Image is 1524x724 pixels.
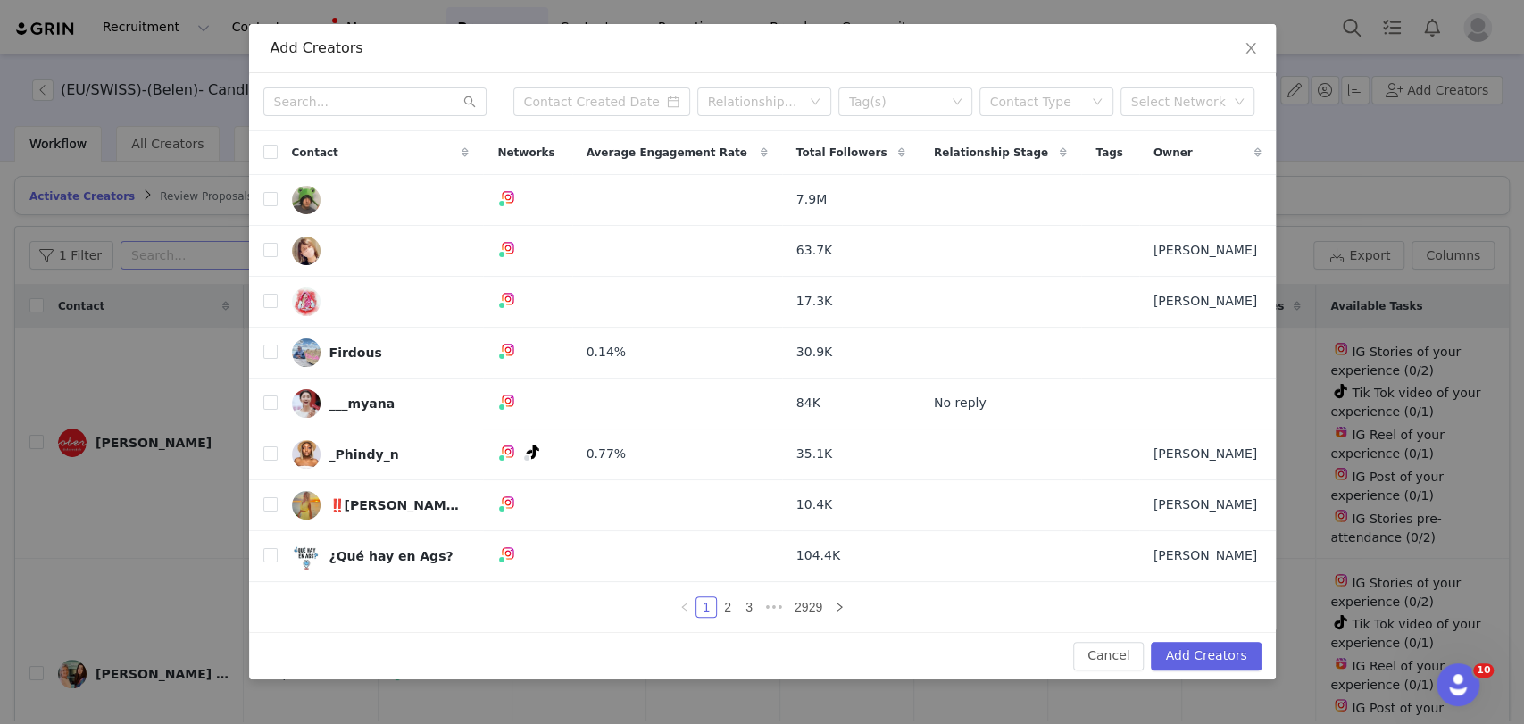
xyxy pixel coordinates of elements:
div: _Phindy_n [329,447,399,462]
i: icon: search [463,96,476,108]
li: Next 3 Pages [760,596,788,618]
span: [PERSON_NAME] [1153,495,1257,514]
span: 10 [1473,663,1494,678]
div: Contact Type [990,93,1083,111]
div: Select Network [1131,93,1228,111]
span: 0.14% [587,343,626,362]
i: icon: close [1244,41,1258,55]
img: instagram.svg [501,495,515,510]
a: 3 [739,597,759,617]
a: 1 [696,597,716,617]
span: Relationship Stage [934,145,1048,161]
input: Contact Created Date [513,87,690,116]
span: 0.77% [587,445,626,463]
li: 2929 [788,596,829,618]
a: _Phindy_n [292,440,470,469]
span: 10.4K [796,495,832,514]
a: ¿Qué hay en Ags? [292,542,470,570]
div: ___myana [329,396,396,411]
a: 2929 [789,597,828,617]
i: icon: calendar [667,96,679,108]
img: 8762b915-42bb-475c-86a8-c975fedc2647.jpg [292,389,321,418]
span: ••• [760,596,788,618]
div: Add Creators [271,38,1254,58]
img: dae2c81a-bf3b-4a4b-b45f-32708e878c10.jpg [292,338,321,367]
img: instagram.svg [501,546,515,561]
i: icon: right [834,602,845,612]
li: 2 [717,596,738,618]
span: 30.9K [796,343,832,362]
div: Relationship Stage [708,93,801,111]
img: fe08500a-8e1c-4e3b-9fdb-b51665011261.jpg [292,287,321,316]
img: 5f1a5b83-f166-4d73-b0c4-5d4df9ef02b7.jpg [292,542,321,570]
img: instagram.svg [501,394,515,408]
span: Tags [1095,145,1122,161]
img: instagram.svg [501,190,515,204]
span: [PERSON_NAME] [1153,241,1257,260]
input: Search... [263,87,487,116]
a: ___myana [292,389,470,418]
li: Previous Page [674,596,695,618]
li: 1 [695,596,717,618]
i: icon: down [810,96,820,109]
img: fd0017f7-4eda-45ac-9ee0-4cc78ccd8ee0.jpg [292,440,321,469]
i: icon: left [679,602,690,612]
span: 35.1K [796,445,832,463]
li: 3 [738,596,760,618]
span: [PERSON_NAME] [1153,292,1257,311]
a: 2 [718,597,737,617]
a: Firdous [292,338,470,367]
a: ‼️[PERSON_NAME]’s Must Dos‼️ [292,491,470,520]
button: Close [1226,24,1276,74]
div: Firdous [329,345,382,360]
span: 7.9M [796,190,827,209]
div: ¿Qué hay en Ags? [329,549,454,563]
img: instagram.svg [501,241,515,255]
img: instagram.svg [501,445,515,459]
span: Owner [1153,145,1193,161]
img: instagram.svg [501,292,515,306]
li: Next Page [829,596,850,618]
span: Networks [497,145,554,161]
span: [PERSON_NAME] [1153,445,1257,463]
div: ‼️[PERSON_NAME]’s Must Dos‼️ [329,498,463,512]
div: Tag(s) [849,93,945,111]
iframe: Intercom live chat [1437,663,1479,706]
i: icon: down [952,96,962,109]
img: d051d243-e56f-42c5-91b1-77514c61f73a--s.jpg [292,237,321,265]
i: icon: down [1234,96,1245,109]
span: Average Engagement Rate [587,145,747,161]
span: 63.7K [796,241,832,260]
button: Add Creators [1151,642,1261,670]
img: instagram.svg [501,343,515,357]
i: icon: down [1092,96,1103,109]
img: 84cd624a-42ee-4a23-999a-a0831516c7ce.jpg [292,186,321,214]
span: 104.4K [796,546,840,565]
span: Contact [292,145,338,161]
span: [PERSON_NAME] [1153,546,1257,565]
img: 66e2ef80-9d39-46fc-8e23-9f4752e67aab.jpg [292,491,321,520]
span: No reply [934,394,987,412]
span: 84K [796,394,820,412]
span: 17.3K [796,292,832,311]
span: Total Followers [796,145,887,161]
button: Cancel [1073,642,1144,670]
